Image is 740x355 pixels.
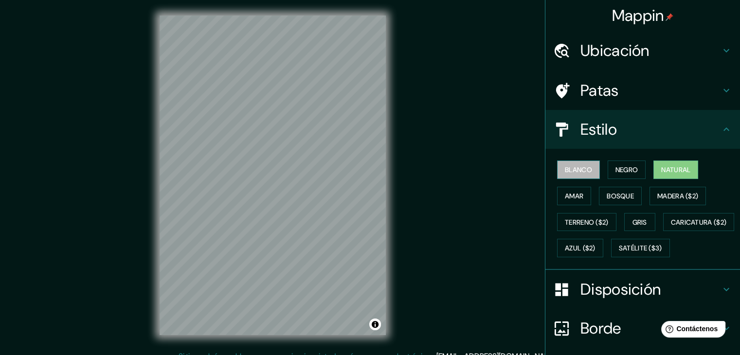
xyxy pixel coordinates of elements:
[545,110,740,149] div: Estilo
[565,218,609,227] font: Terreno ($2)
[160,16,386,335] canvas: Mapa
[565,244,596,253] font: Azul ($2)
[580,318,621,338] font: Borde
[663,213,735,231] button: Caricatura ($2)
[608,160,646,179] button: Negro
[611,239,670,257] button: Satélite ($3)
[612,5,664,26] font: Mappin
[580,80,619,101] font: Patas
[369,319,381,330] button: Activar o desactivar atribución
[545,71,740,110] div: Patas
[557,213,616,231] button: Terreno ($2)
[580,40,650,61] font: Ubicación
[657,192,698,200] font: Madera ($2)
[661,165,690,174] font: Natural
[619,244,662,253] font: Satélite ($3)
[615,165,638,174] font: Negro
[545,270,740,309] div: Disposición
[557,239,603,257] button: Azul ($2)
[565,192,583,200] font: Amar
[557,160,600,179] button: Blanco
[545,31,740,70] div: Ubicación
[607,192,634,200] font: Bosque
[565,165,592,174] font: Blanco
[580,279,661,300] font: Disposición
[624,213,655,231] button: Gris
[632,218,647,227] font: Gris
[650,187,706,205] button: Madera ($2)
[653,317,729,344] iframe: Lanzador de widgets de ayuda
[599,187,642,205] button: Bosque
[580,119,617,140] font: Estilo
[545,309,740,348] div: Borde
[666,13,673,21] img: pin-icon.png
[557,187,591,205] button: Amar
[671,218,727,227] font: Caricatura ($2)
[653,160,698,179] button: Natural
